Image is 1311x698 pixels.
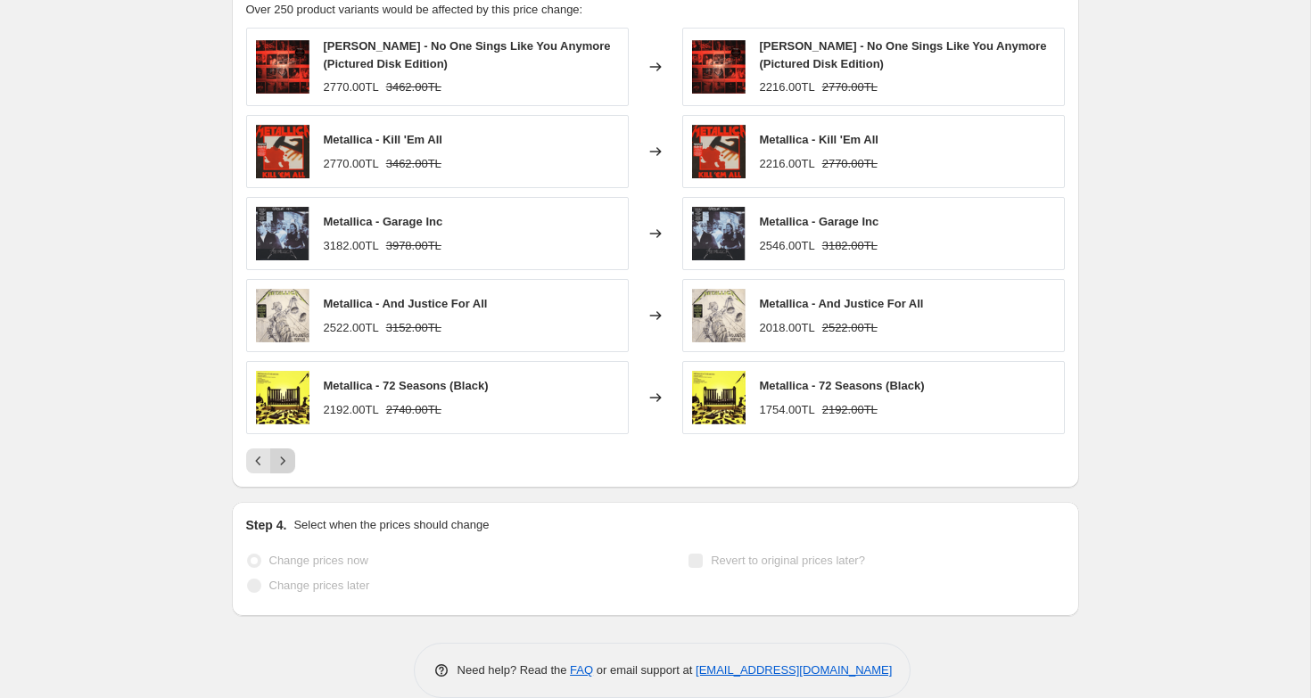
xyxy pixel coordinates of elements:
div: 2216.00TL [760,155,815,173]
nav: Pagination [246,448,295,473]
strike: 2740.00TL [386,401,441,419]
strike: 2192.00TL [822,401,878,419]
button: Previous [246,448,271,473]
div: 1754.00TL [760,401,815,419]
span: Over 250 product variants would be affected by this price change: [246,3,583,16]
img: Metallica72SeasonOn_80x.png [256,371,309,424]
a: FAQ [570,663,593,677]
span: Metallica - Garage Inc [324,215,443,228]
p: Select when the prices should change [293,516,489,534]
div: 2770.00TL [324,78,379,96]
span: Change prices now [269,554,368,567]
div: 2192.00TL [324,401,379,419]
strike: 2522.00TL [822,319,878,337]
span: Metallica - 72 Seasons (Black) [760,379,925,392]
img: MetallicaAndJusticeForAllOn_80x.png [256,289,309,342]
div: 2522.00TL [324,319,379,337]
span: Metallica - And Justice For All [324,297,488,310]
span: Metallica - Kill 'Em All [760,133,878,146]
span: [PERSON_NAME] - No One Sings Like You Anymore (Pictured Disk Edition) [324,39,611,70]
span: [PERSON_NAME] - No One Sings Like You Anymore (Pictured Disk Edition) [760,39,1047,70]
span: or email support at [593,663,696,677]
h2: Step 4. [246,516,287,534]
span: Metallica - Kill 'Em All [324,133,442,146]
div: 3182.00TL [324,237,379,255]
span: Metallica - 72 Seasons (Black) [324,379,489,392]
img: MetallicaKillEmAllOn_80x.png [256,125,309,178]
img: MetallicaAndJusticeForAllOn_80x.png [692,289,746,342]
a: [EMAIL_ADDRESS][DOMAIN_NAME] [696,663,892,677]
strike: 3152.00TL [386,319,441,337]
span: Change prices later [269,579,370,592]
img: Metallica72SeasonOn_80x.png [692,371,746,424]
span: Metallica - And Justice For All [760,297,924,310]
div: 2546.00TL [760,237,815,255]
img: MetallicaGarageIncOn_80x.png [692,207,746,260]
div: 2770.00TL [324,155,379,173]
span: Revert to original prices later? [711,554,865,567]
strike: 3182.00TL [822,237,878,255]
strike: 3462.00TL [386,78,441,96]
button: Next [270,448,295,473]
strike: 2770.00TL [822,78,878,96]
span: Metallica - Garage Inc [760,215,879,228]
span: Need help? Read the [458,663,571,677]
img: ChrisCornellOn_80x.png [692,40,746,94]
div: 2018.00TL [760,319,815,337]
strike: 2770.00TL [822,155,878,173]
img: MetallicaGarageIncOn_80x.png [256,207,309,260]
div: 2216.00TL [760,78,815,96]
strike: 3462.00TL [386,155,441,173]
strike: 3978.00TL [386,237,441,255]
img: ChrisCornellOn_80x.png [256,40,309,94]
img: MetallicaKillEmAllOn_80x.png [692,125,746,178]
